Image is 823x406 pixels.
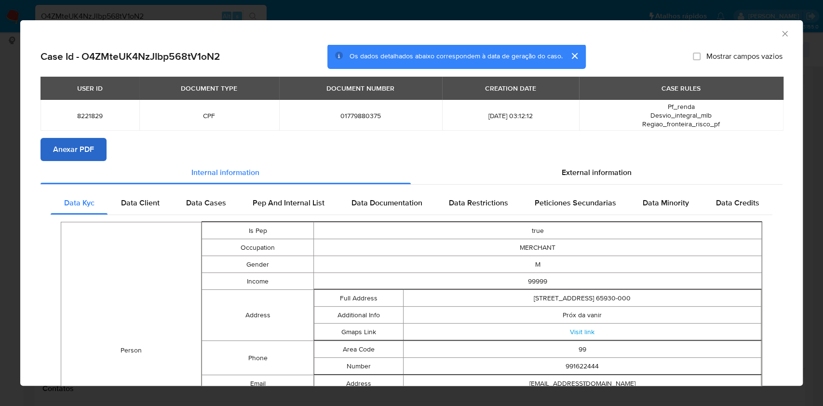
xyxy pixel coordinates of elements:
td: Address [314,375,404,392]
div: DOCUMENT TYPE [175,80,243,96]
span: Data Documentation [351,197,422,208]
td: 99999 [314,273,762,290]
div: CREATION DATE [479,80,542,96]
span: Pep And Internal List [253,197,324,208]
span: 01779880375 [291,111,431,120]
span: [DATE] 03:12:12 [454,111,567,120]
input: Mostrar campos vazios [693,53,701,60]
h2: Case Id - O4ZMteUK4NzJIbp568tV1oN2 [40,50,220,63]
div: USER ID [71,80,108,96]
td: Phone [202,341,313,375]
div: Detailed internal info [51,191,772,215]
span: Data Kyc [64,197,94,208]
td: Address [202,290,313,341]
span: Data Restrictions [449,197,508,208]
span: Data Credits [715,197,759,208]
td: Area Code [314,341,404,358]
span: Pf_renda [668,102,695,111]
td: Number [314,358,404,375]
button: Anexar PDF [40,138,107,161]
td: MERCHANT [314,239,762,256]
span: Internal information [191,167,259,178]
td: Is Pep [202,222,313,239]
span: 8221829 [52,111,128,120]
td: Additional Info [314,307,404,324]
span: External information [562,167,632,178]
span: Data Client [121,197,160,208]
td: Email [202,375,313,392]
div: closure-recommendation-modal [20,20,803,386]
td: Gmaps Link [314,324,404,340]
td: 991622444 [404,358,761,375]
td: 99 [404,341,761,358]
span: Data Minority [643,197,689,208]
td: Gender [202,256,313,273]
span: Peticiones Secundarias [535,197,616,208]
td: Full Address [314,290,404,307]
span: Desvio_integral_mlb [650,110,712,120]
span: Os dados detalhados abaixo correspondem à data de geração do caso. [350,52,563,61]
td: Próx da vanir [404,307,761,324]
td: [STREET_ADDRESS] 65930-000 [404,290,761,307]
td: M [314,256,762,273]
span: CPF [151,111,268,120]
span: Mostrar campos vazios [706,52,783,61]
span: Regiao_fronteira_risco_pf [642,119,720,129]
div: CASE RULES [656,80,706,96]
a: Visit link [570,327,594,337]
button: cerrar [563,44,586,68]
span: Anexar PDF [53,139,94,160]
button: Fechar a janela [780,29,789,38]
td: [EMAIL_ADDRESS][DOMAIN_NAME] [404,375,761,392]
div: Detailed info [40,161,783,184]
span: Data Cases [186,197,226,208]
div: DOCUMENT NUMBER [321,80,400,96]
td: Income [202,273,313,290]
td: true [314,222,762,239]
td: Occupation [202,239,313,256]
